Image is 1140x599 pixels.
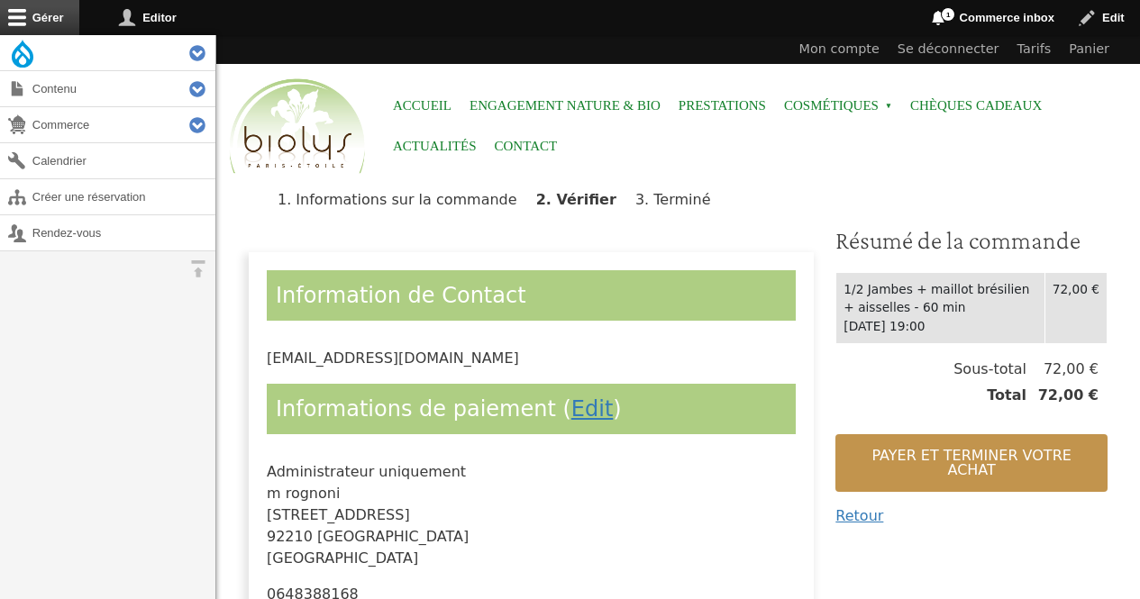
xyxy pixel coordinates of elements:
[953,358,1026,380] span: Sous-total
[278,191,532,208] li: Informations sur la commande
[885,103,892,110] span: »
[571,396,613,422] a: Edit
[470,86,661,126] a: Engagement Nature & Bio
[267,485,281,502] span: m
[679,86,766,126] a: Prestations
[216,35,1140,189] header: Entête du site
[267,549,418,567] span: [GEOGRAPHIC_DATA]
[910,86,1042,126] a: Chèques cadeaux
[835,225,1108,256] h3: Résumé de la commande
[536,191,631,208] li: Vérifier
[267,506,410,523] span: [STREET_ADDRESS]
[1008,35,1061,64] a: Tarifs
[835,507,883,524] a: Retour
[317,528,469,545] span: [GEOGRAPHIC_DATA]
[941,7,955,22] span: 1
[180,251,215,286] button: Orientation horizontale
[267,348,796,369] div: [EMAIL_ADDRESS][DOMAIN_NAME]
[635,191,725,208] li: Terminé
[1060,35,1118,64] a: Panier
[835,434,1108,492] button: Payer et terminer votre achat
[1026,358,1099,380] span: 72,00 €
[267,528,313,545] span: 92210
[784,86,892,126] span: Cosmétiques
[286,485,341,502] span: rognoni
[1044,272,1107,343] td: 72,00 €
[844,319,925,333] time: [DATE] 19:00
[276,283,526,308] span: Information de Contact
[889,35,1008,64] a: Se déconnecter
[495,126,558,167] a: Contact
[393,86,451,126] a: Accueil
[790,35,889,64] a: Mon compte
[987,385,1026,406] span: Total
[225,76,369,178] img: Accueil
[393,126,477,167] a: Actualités
[276,396,622,422] span: Informations de paiement ( )
[844,280,1036,317] div: 1/2 Jambes + maillot brésilien + aisselles - 60 min
[1026,385,1099,406] span: 72,00 €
